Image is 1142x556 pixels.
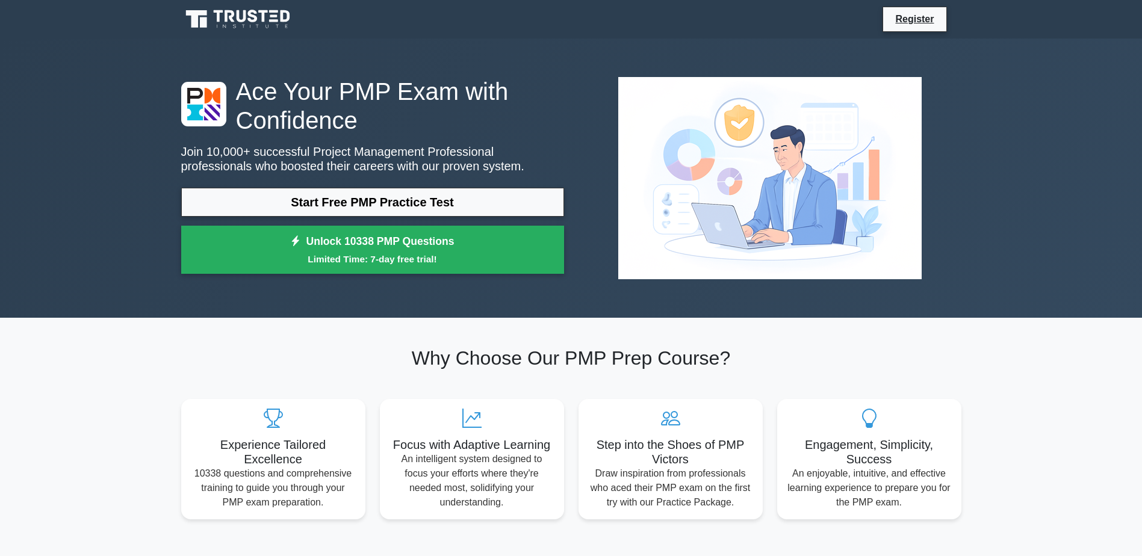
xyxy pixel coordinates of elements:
h5: Focus with Adaptive Learning [389,437,554,452]
img: Project Management Professional Preview [609,67,931,289]
p: Join 10,000+ successful Project Management Professional professionals who boosted their careers w... [181,144,564,173]
h5: Step into the Shoes of PMP Victors [588,437,753,466]
h2: Why Choose Our PMP Prep Course? [181,347,961,369]
p: Draw inspiration from professionals who aced their PMP exam on the first try with our Practice Pa... [588,466,753,510]
p: 10338 questions and comprehensive training to guide you through your PMP exam preparation. [191,466,356,510]
h5: Engagement, Simplicity, Success [787,437,952,466]
p: An intelligent system designed to focus your efforts where they're needed most, solidifying your ... [389,452,554,510]
a: Start Free PMP Practice Test [181,188,564,217]
a: Register [888,11,941,26]
small: Limited Time: 7-day free trial! [196,252,549,266]
a: Unlock 10338 PMP QuestionsLimited Time: 7-day free trial! [181,226,564,274]
h1: Ace Your PMP Exam with Confidence [181,77,564,135]
p: An enjoyable, intuitive, and effective learning experience to prepare you for the PMP exam. [787,466,952,510]
h5: Experience Tailored Excellence [191,437,356,466]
